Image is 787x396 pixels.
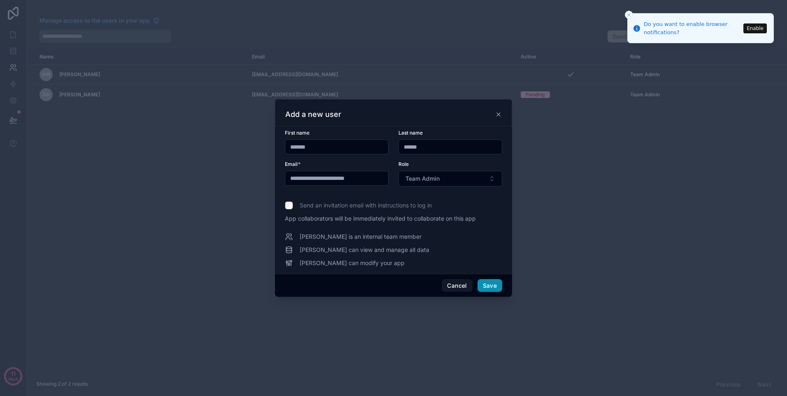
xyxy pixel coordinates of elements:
[300,233,421,241] span: [PERSON_NAME] is an internal team member
[644,20,741,36] div: Do you want to enable browser notifications?
[285,201,293,210] input: Send an invitation email with instructions to log in
[743,23,767,33] button: Enable
[300,201,432,210] span: Send an invitation email with instructions to log in
[398,171,502,186] button: Select Button
[398,161,409,167] span: Role
[405,175,440,183] span: Team Admin
[300,259,405,267] span: [PERSON_NAME] can modify your app
[285,214,502,223] span: App collaborators will be immediately invited to collaborate on this app
[477,279,502,292] button: Save
[398,130,423,136] span: Last name
[300,246,429,254] span: [PERSON_NAME] can view and manage all data
[285,130,310,136] span: First name
[625,11,633,19] button: Close toast
[285,109,341,119] h3: Add a new user
[285,161,298,167] span: Email
[442,279,472,292] button: Cancel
